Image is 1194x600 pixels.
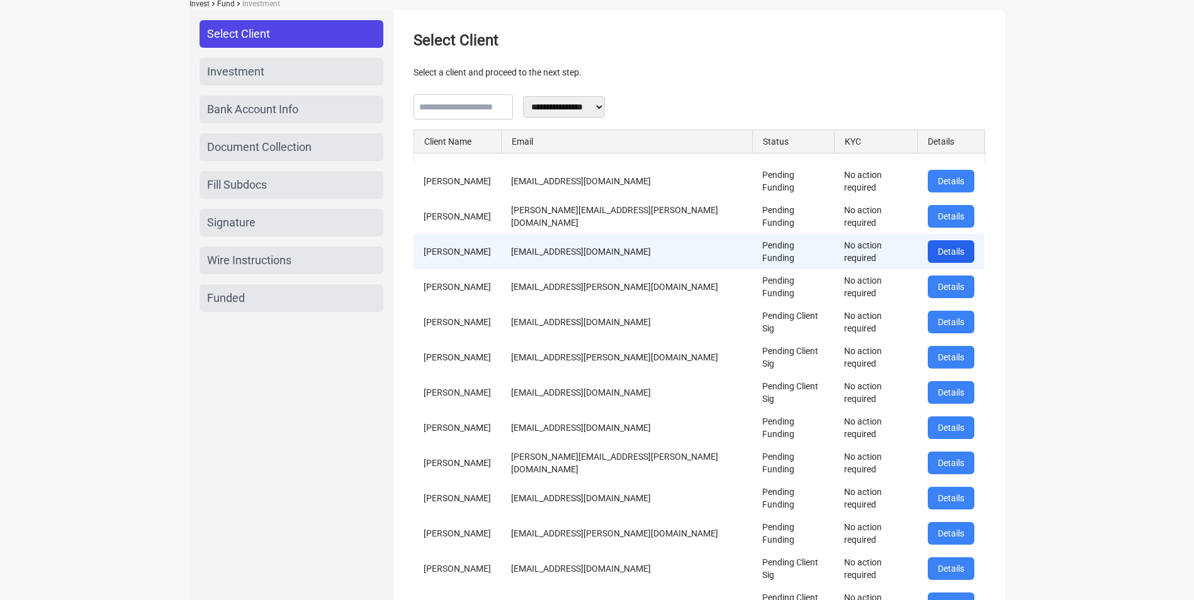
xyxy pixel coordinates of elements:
td: [PERSON_NAME] [414,269,501,304]
button: Details [928,240,974,263]
td: Pending Client Sig [752,304,834,340]
td: [PERSON_NAME] [414,164,501,199]
td: Pending Client Sig [752,340,834,375]
span: Signature [207,214,256,231]
button: Details [928,346,974,369]
td: [PERSON_NAME] [414,445,501,481]
td: [PERSON_NAME] [414,516,501,551]
td: No action required [834,445,918,481]
button: Details [928,557,974,580]
td: Pending Funding [752,269,834,304]
td: [EMAIL_ADDRESS][PERSON_NAME][DOMAIN_NAME] [501,269,752,304]
td: [EMAIL_ADDRESS][DOMAIN_NAME] [501,164,752,199]
td: Pending Funding [752,516,834,551]
th: Email [501,130,752,153]
button: Details [928,311,974,333]
td: [PERSON_NAME] [414,234,501,269]
td: [PERSON_NAME][EMAIL_ADDRESS][PERSON_NAME][DOMAIN_NAME] [501,445,752,481]
td: Pending Funding [752,481,834,516]
button: Details [928,452,974,474]
td: No action required [834,269,918,304]
span: Document Collection [207,138,312,156]
td: [PERSON_NAME] [414,340,501,375]
th: KYC [834,130,918,153]
td: No action required [834,410,918,445]
button: Details [928,381,974,404]
span: Select Client [207,25,270,43]
td: Pending Funding [752,445,834,481]
button: Details [928,275,974,298]
td: No action required [834,516,918,551]
td: No action required [834,199,918,234]
td: [EMAIL_ADDRESS][DOMAIN_NAME] [501,410,752,445]
span: Fill Subdocs [207,176,267,194]
button: Details [928,205,974,228]
td: [EMAIL_ADDRESS][DOMAIN_NAME] [501,375,752,410]
span: Funded [207,289,245,307]
img: sidearrow [212,2,215,6]
td: Pending Funding [752,164,834,199]
td: [PERSON_NAME] [414,304,501,340]
th: Status [752,130,834,153]
td: [PERSON_NAME] [414,410,501,445]
td: No action required [834,375,918,410]
span: Investment [207,63,264,81]
button: Details [928,416,974,439]
td: [EMAIL_ADDRESS][PERSON_NAME][DOMAIN_NAME] [501,340,752,375]
th: Client Name [414,130,501,153]
td: No action required [834,304,918,340]
td: [EMAIL_ADDRESS][DOMAIN_NAME] [501,481,752,516]
td: No action required [834,340,918,375]
td: [PERSON_NAME] [414,199,501,234]
h1: Select Client [414,30,985,50]
td: Pending Funding [752,199,834,234]
td: No action required [834,481,918,516]
img: sidearrow [237,2,240,6]
td: Pending Client Sig [752,551,834,586]
td: [EMAIL_ADDRESS][DOMAIN_NAME] [501,234,752,269]
td: [EMAIL_ADDRESS][PERSON_NAME][DOMAIN_NAME] [501,516,752,551]
button: Details [928,487,974,509]
span: Wire Instructions [207,252,291,269]
td: [EMAIL_ADDRESS][DOMAIN_NAME] [501,551,752,586]
td: [PERSON_NAME] [414,551,501,586]
td: [PERSON_NAME][EMAIL_ADDRESS][PERSON_NAME][DOMAIN_NAME] [501,199,752,234]
td: [PERSON_NAME] [414,375,501,410]
td: No action required [834,164,918,199]
td: Pending Funding [752,234,834,269]
button: Details [928,522,974,545]
button: Details [928,170,974,192]
td: No action required [834,234,918,269]
td: [PERSON_NAME] [414,481,501,516]
span: Bank Account Info [207,101,298,118]
td: No action required [834,551,918,586]
td: [EMAIL_ADDRESS][DOMAIN_NAME] [501,304,752,340]
td: Pending Funding [752,410,834,445]
th: Details [918,130,984,153]
td: Pending Client Sig [752,375,834,410]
